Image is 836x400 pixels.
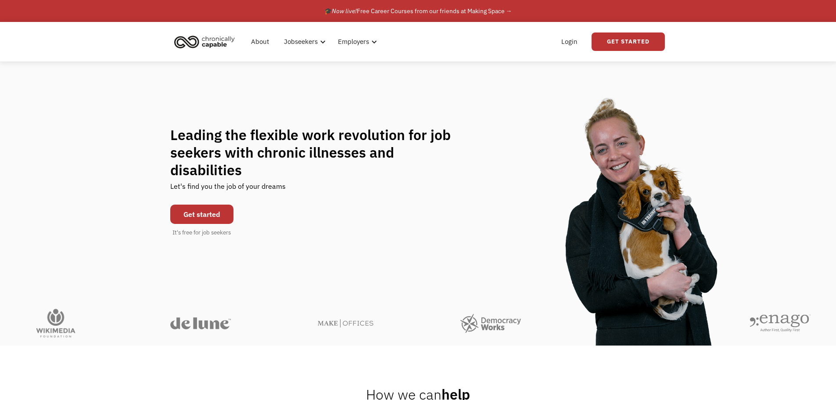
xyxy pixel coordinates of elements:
div: Employers [338,36,369,47]
div: Employers [333,28,380,56]
a: Login [556,28,583,56]
a: About [246,28,274,56]
a: home [172,32,241,51]
div: It's free for job seekers [172,228,231,237]
div: Jobseekers [279,28,328,56]
a: Get Started [592,32,665,51]
div: Let's find you the job of your dreams [170,179,286,200]
div: 🎓 Free Career Courses from our friends at Making Space → [324,6,512,16]
div: Jobseekers [284,36,318,47]
img: Chronically Capable logo [172,32,237,51]
h1: Leading the flexible work revolution for job seekers with chronic illnesses and disabilities [170,126,468,179]
em: Now live! [332,7,357,15]
a: Get started [170,205,233,224]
